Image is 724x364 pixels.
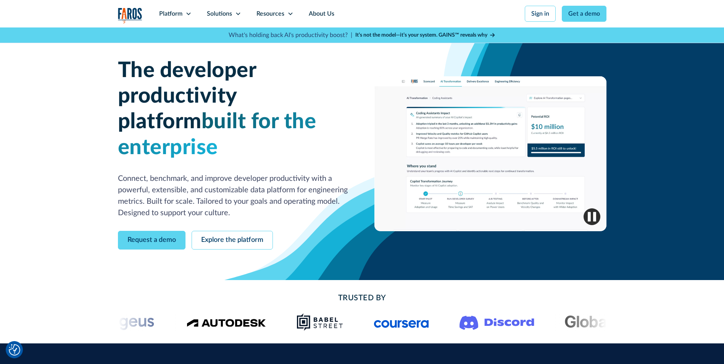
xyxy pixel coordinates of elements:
img: Logo of the communication platform Discord. [460,314,534,330]
a: It’s not the model—it’s your system. GAINS™ reveals why [355,31,496,39]
img: Logo of the design software company Autodesk. [187,317,266,327]
a: Explore the platform [192,231,273,250]
a: home [118,8,142,23]
div: Platform [159,9,182,18]
span: built for the enterprise [118,111,316,158]
div: Solutions [207,9,232,18]
div: Resources [256,9,284,18]
p: What's holding back AI's productivity boost? | [229,31,352,40]
h2: Trusted By [179,292,545,304]
a: Request a demo [118,231,185,250]
img: Pause video [584,208,600,225]
img: Logo of the online learning platform Coursera. [374,316,429,328]
strong: It’s not the model—it’s your system. GAINS™ reveals why [355,32,487,38]
img: Logo of the analytics and reporting company Faros. [118,8,142,23]
p: Connect, benchmark, and improve developer productivity with a powerful, extensible, and customiza... [118,173,350,219]
img: Babel Street logo png [297,313,343,331]
a: Sign in [525,6,556,22]
a: Get a demo [562,6,606,22]
h1: The developer productivity platform [118,58,350,161]
button: Cookie Settings [9,344,20,356]
img: Revisit consent button [9,344,20,356]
